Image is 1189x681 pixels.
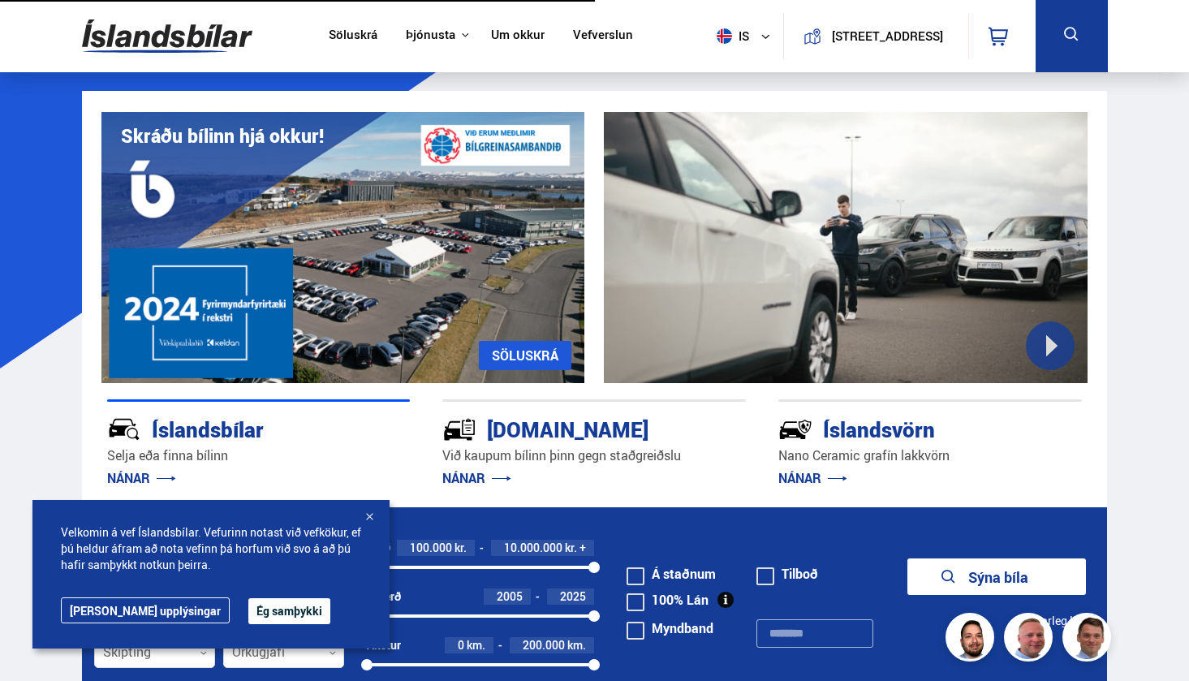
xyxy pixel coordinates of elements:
div: Akstur [367,639,401,652]
p: Nano Ceramic grafín lakkvörn [778,446,1082,465]
span: km. [467,639,485,652]
span: km. [567,639,586,652]
img: siFngHWaQ9KaOqBr.png [1006,615,1055,664]
a: [STREET_ADDRESS] [793,13,959,59]
span: is [710,28,751,44]
p: Við kaupum bílinn þinn gegn staðgreiðslu [442,446,746,465]
span: 2005 [497,588,523,604]
button: [STREET_ADDRESS] [828,29,947,43]
label: Á staðnum [627,567,716,580]
img: FbJEzSuNWCJXmdc-.webp [1065,615,1114,664]
a: NÁNAR [107,469,176,487]
img: tr5P-W3DuiFaO7aO.svg [442,412,476,446]
a: NÁNAR [778,469,847,487]
span: 100.000 [410,540,452,555]
img: G0Ugv5HjCgRt.svg [82,10,252,62]
span: 2025 [560,588,586,604]
label: 100% Lán [627,593,709,606]
div: Íslandsbílar [107,414,353,442]
label: Tilboð [756,567,818,580]
p: Selja eða finna bílinn [107,446,411,465]
img: nhp88E3Fdnt1Opn2.png [948,615,997,664]
button: Sýna bíla [907,558,1086,595]
span: 10.000.000 [504,540,562,555]
a: Söluskrá [329,28,377,45]
div: Íslandsvörn [778,414,1024,442]
div: [DOMAIN_NAME] [442,414,688,442]
a: NÁNAR [442,469,511,487]
img: eKx6w-_Home_640_.png [101,112,585,383]
a: [PERSON_NAME] upplýsingar [61,597,230,623]
button: Ítarleg leit [1020,602,1086,639]
a: Vefverslun [573,28,633,45]
a: Um okkur [491,28,545,45]
img: -Svtn6bYgwAsiwNX.svg [778,412,812,446]
img: svg+xml;base64,PHN2ZyB4bWxucz0iaHR0cDovL3d3dy53My5vcmcvMjAwMC9zdmciIHdpZHRoPSI1MTIiIGhlaWdodD0iNT... [717,28,732,44]
img: JRvxyua_JYH6wB4c.svg [107,412,141,446]
span: kr. [565,541,577,554]
span: kr. [454,541,467,554]
button: is [710,12,783,60]
span: Velkomin á vef Íslandsbílar. Vefurinn notast við vefkökur, ef þú heldur áfram að nota vefinn þá h... [61,524,361,573]
h1: Skráðu bílinn hjá okkur! [121,125,324,147]
span: + [579,541,586,554]
label: Myndband [627,622,713,635]
span: 200.000 [523,637,565,653]
a: SÖLUSKRÁ [479,341,571,370]
button: Ég samþykki [248,598,330,624]
span: 0 [458,637,464,653]
button: Þjónusta [406,28,455,43]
